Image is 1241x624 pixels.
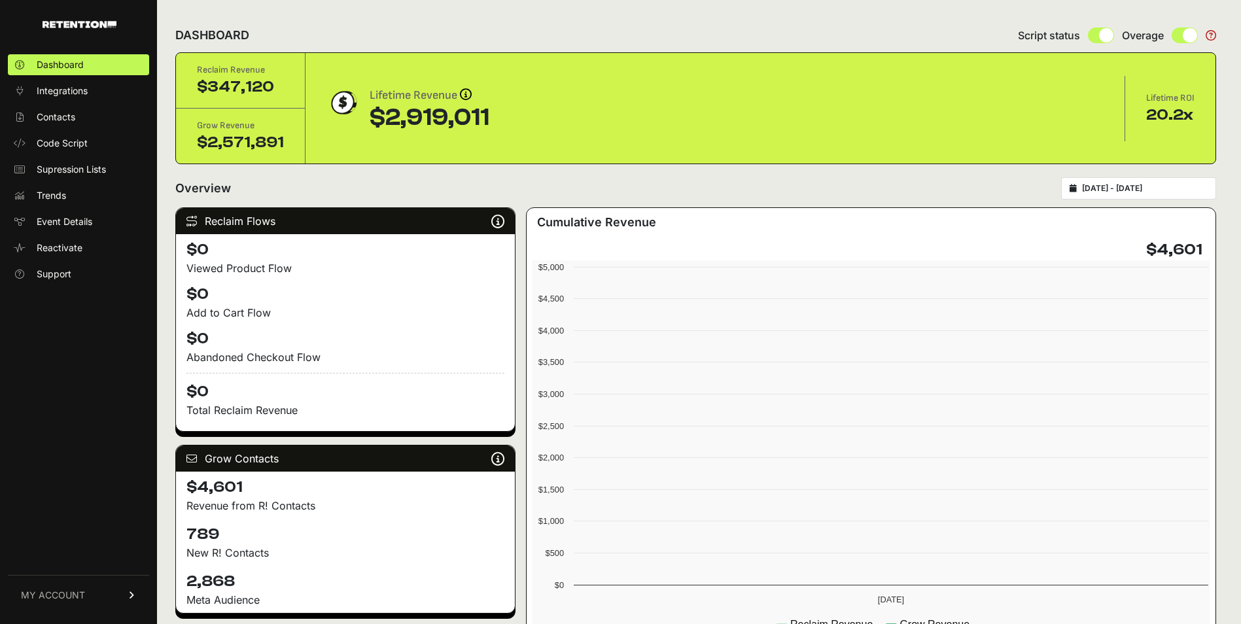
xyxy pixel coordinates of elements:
div: Grow Revenue [197,119,284,132]
span: Integrations [37,84,88,97]
h2: DASHBOARD [175,26,249,44]
span: Dashboard [37,58,84,71]
div: Add to Cart Flow [186,305,504,321]
text: $4,500 [538,294,564,303]
a: Code Script [8,133,149,154]
div: $2,919,011 [370,105,489,131]
h3: Cumulative Revenue [537,213,656,232]
a: Event Details [8,211,149,232]
h4: 789 [186,524,504,545]
h4: $0 [186,328,504,349]
p: Total Reclaim Revenue [186,402,504,418]
div: 20.2x [1146,105,1195,126]
span: Reactivate [37,241,82,254]
text: $2,500 [538,421,564,431]
span: Script status [1018,27,1080,43]
a: Support [8,264,149,285]
text: $1,500 [538,485,564,494]
a: Dashboard [8,54,149,75]
p: Revenue from R! Contacts [186,498,504,513]
div: $347,120 [197,77,284,97]
h4: $4,601 [1146,239,1202,260]
div: Reclaim Flows [176,208,515,234]
a: Supression Lists [8,159,149,180]
img: dollar-coin-05c43ed7efb7bc0c12610022525b4bbbb207c7efeef5aecc26f025e68dcafac9.png [326,86,359,119]
div: Lifetime Revenue [370,86,489,105]
div: $2,571,891 [197,132,284,153]
h4: $0 [186,284,504,305]
img: Retention.com [43,21,116,28]
h4: $0 [186,239,504,260]
span: Event Details [37,215,92,228]
a: Trends [8,185,149,206]
div: Lifetime ROI [1146,92,1195,105]
text: $5,000 [538,262,564,272]
div: Grow Contacts [176,445,515,472]
h4: $4,601 [186,477,504,498]
div: Reclaim Revenue [197,63,284,77]
text: $4,000 [538,326,564,336]
span: Contacts [37,111,75,124]
a: MY ACCOUNT [8,575,149,615]
h2: Overview [175,179,231,198]
text: [DATE] [878,595,904,604]
span: Support [37,268,71,281]
span: Overage [1122,27,1164,43]
span: Supression Lists [37,163,106,176]
div: Abandoned Checkout Flow [186,349,504,365]
h4: $0 [186,373,504,402]
div: Meta Audience [186,592,504,608]
span: MY ACCOUNT [21,589,85,602]
text: $0 [554,580,563,590]
text: $1,000 [538,516,564,526]
span: Code Script [37,137,88,150]
a: Integrations [8,80,149,101]
h4: 2,868 [186,571,504,592]
text: $2,000 [538,453,564,462]
a: Reactivate [8,237,149,258]
text: $500 [545,548,563,558]
text: $3,500 [538,357,564,367]
span: Trends [37,189,66,202]
text: $3,000 [538,389,564,399]
p: New R! Contacts [186,545,504,561]
a: Contacts [8,107,149,128]
div: Viewed Product Flow [186,260,504,276]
